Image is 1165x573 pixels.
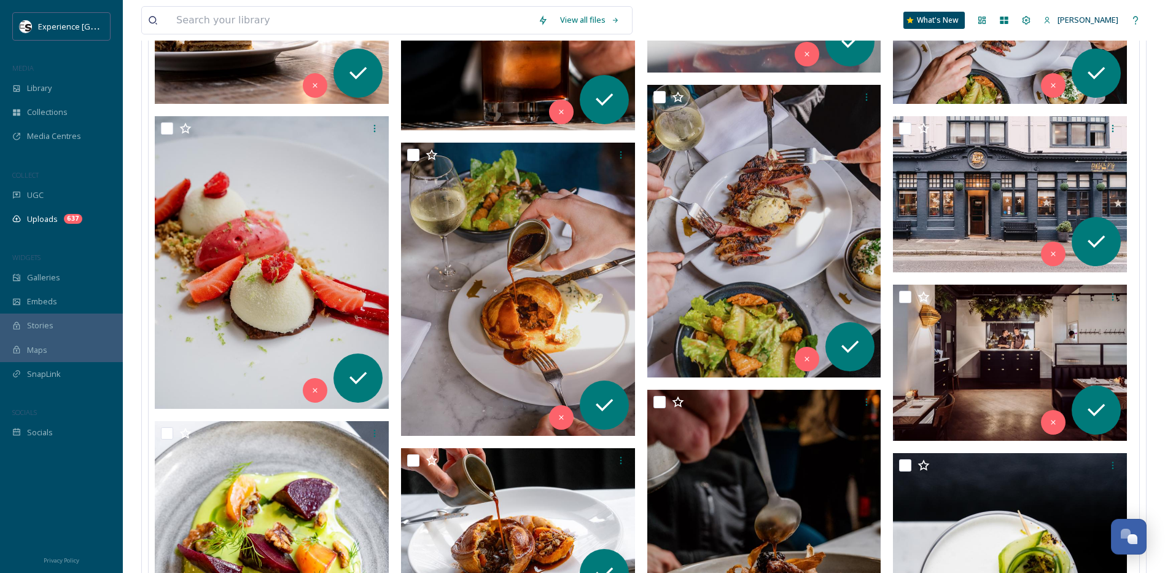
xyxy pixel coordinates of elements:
span: SnapLink [27,368,61,380]
img: ext_1755532865.634636_xdbphotography@gmail.com-SM-NewInterior_TheGingerPig-14 (2).jpg [893,285,1127,441]
input: Search your library [170,7,532,34]
img: ext_1755532868.085244_xdbphotography@gmail.com-SM_Menu_GingerPigHove-19.JPG [155,116,389,409]
img: WSCC%20ES%20Socials%20Icon%20-%20Secondary%20-%20Black.jpg [20,20,32,33]
span: UGC [27,189,44,201]
span: Collections [27,106,68,118]
span: Media Centres [27,130,81,142]
span: Uploads [27,213,58,225]
span: Embeds [27,296,57,307]
img: ext_1755532868.314184_xdbphotography@gmail.com-SM_Menu_TheGingerPig-54.JPG [647,84,881,377]
span: MEDIA [12,63,34,73]
span: Galleries [27,272,60,283]
span: Experience [GEOGRAPHIC_DATA] [38,20,160,32]
span: Socials [27,427,53,438]
img: ext_1755532867.451406_xdbphotography@gmail.com-SM_Exterior_TheGIngerPig01 (1).JPG [893,116,1127,272]
span: SOCIALS [12,408,37,417]
span: Stories [27,320,53,331]
span: [PERSON_NAME] [1058,14,1118,25]
span: Maps [27,344,47,356]
a: View all files [554,8,626,32]
div: 637 [64,214,82,224]
span: COLLECT [12,170,39,180]
a: Privacy Policy [44,552,79,567]
span: WIDGETS [12,253,41,262]
a: What's New [903,12,965,29]
span: Privacy Policy [44,556,79,564]
a: [PERSON_NAME] [1037,8,1124,32]
img: ext_1755532868.642705_xdbphotography@gmail.com-SM_Menu_TheGingerPig-61 (3).JPG [401,143,635,435]
span: Library [27,82,52,94]
button: Open Chat [1111,519,1147,555]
